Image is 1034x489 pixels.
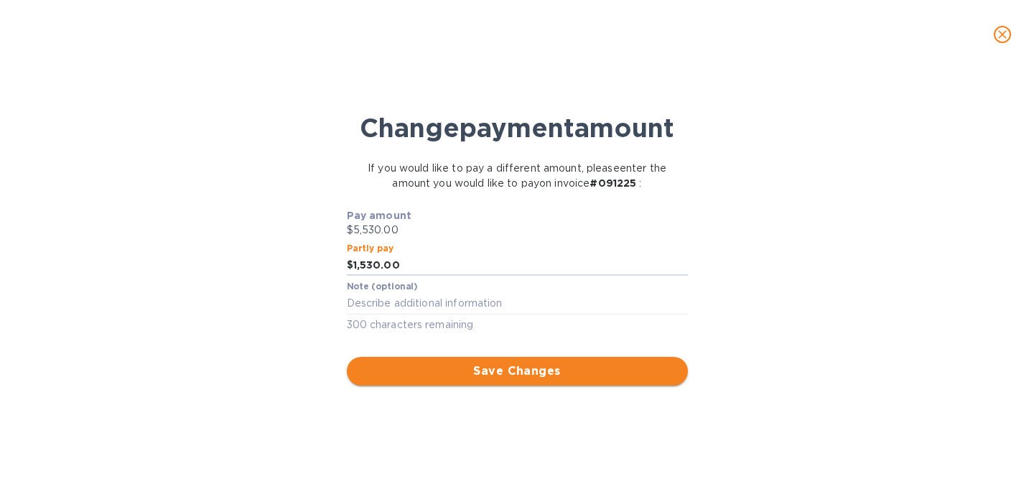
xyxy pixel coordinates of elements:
button: Save Changes [347,357,688,386]
b: Change payment amount [360,112,674,144]
label: Note (optional) [347,283,417,292]
b: Pay amount [347,210,412,221]
p: $5,530.00 [347,223,688,238]
input: Enter the amount you would like to pay [353,255,688,276]
b: # 091225 [590,177,636,189]
button: close [985,17,1020,52]
p: 300 characters remaining [347,317,688,333]
div: $ [347,255,353,276]
span: Save Changes [358,363,676,380]
p: If you would like to pay a different amount, please enter the amount you would like to pay on inv... [360,161,675,191]
label: Partly pay [347,244,394,253]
